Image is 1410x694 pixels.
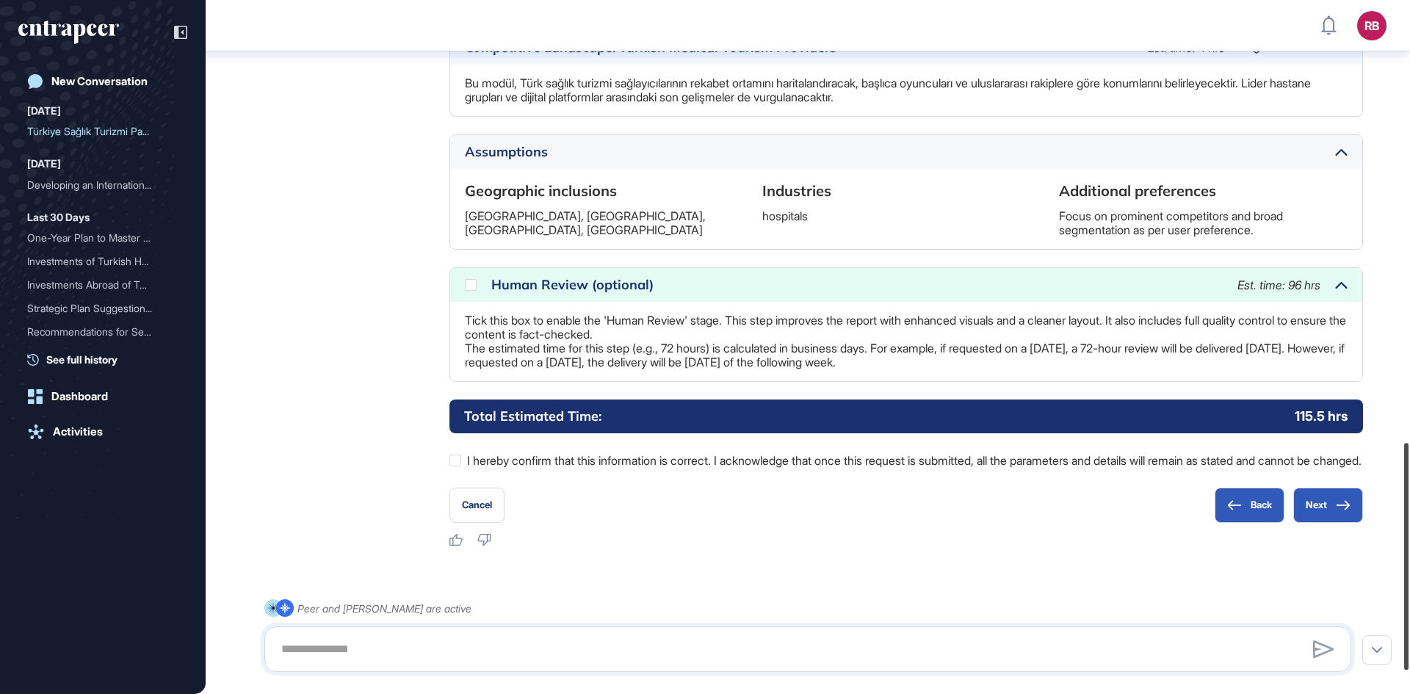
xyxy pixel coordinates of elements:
h6: Industries [762,181,1051,201]
span: Est. time: 96 hrs [1237,278,1320,292]
div: [DATE] [27,102,61,120]
div: Türkiye Sağlık Turizmi Pa... [27,120,167,143]
button: Cancel [449,488,505,523]
button: Back [1215,488,1284,523]
div: Assumptions [465,145,1320,159]
h6: Geographic inclusions [465,181,753,201]
p: Bu modül, Türk sağlık turizmi sağlayıcılarının rekabet ortamını haritalandıracak, başlıca oyuncul... [465,76,1348,104]
div: Investments of Turkish Healthcare Groups Abroad and Their Target Countries [27,250,178,273]
div: Strategic Plan Suggestion... [27,297,167,320]
p: hospitals [762,209,1051,223]
a: Dashboard [18,382,187,411]
div: [DATE] [27,155,61,173]
a: New Conversation [18,67,187,96]
a: See full history [27,352,187,367]
h6: Additional preferences [1059,181,1348,201]
p: Focus on prominent competitors and broad segmentation as per user preference. [1059,209,1348,237]
div: Human Review (optional) [491,278,1223,292]
label: I hereby confirm that this information is correct. I acknowledge that once this request is submit... [449,451,1363,470]
h6: Total Estimated Time: [464,407,601,425]
p: Tick this box to enable the 'Human Review' stage. This step improves the report with enhanced vis... [465,314,1348,369]
div: One-Year Plan to Master E... [27,226,167,250]
div: Developing an International Expansion Strategy for MedicalPoint in Health Tourism [27,173,178,197]
div: Recommendations for Secto... [27,320,167,344]
div: Investments Abroad of Turkish Healthcare Groups and Their Target Countries [27,273,178,297]
div: One-Year Plan to Master Edge AI for a Team of Developers [27,226,178,250]
div: Developing an Internation... [27,173,167,197]
div: Türkiye Sağlık Turizmi Pazar Analizi: Hedef Ülkeler, Talep Artışı ve Rekabetçi Pozisyon [27,120,178,143]
div: Investments of Turkish He... [27,250,167,273]
div: New Conversation [51,75,148,88]
div: Investments Abroad of Tur... [27,273,167,297]
div: Peer and [PERSON_NAME] are active [297,599,471,618]
a: Activities [18,417,187,447]
span: See full history [46,352,117,367]
div: Recommendations for Sector Analysis Tracking [27,320,178,344]
div: Last 30 Days [27,209,90,226]
p: [GEOGRAPHIC_DATA], [GEOGRAPHIC_DATA], [GEOGRAPHIC_DATA], [GEOGRAPHIC_DATA] [465,209,753,237]
div: Dashboard [51,390,108,403]
div: Strategic Plan Suggestions for Company: Vision, Mission, Values, and KPI Metrics [27,297,178,320]
div: Competitive Landscape: Turkish Medical Tourism Providers [465,41,1133,54]
button: RB [1357,11,1386,40]
p: 115.5 hrs [1295,407,1348,425]
div: Activities [53,425,103,438]
div: entrapeer-logo [18,21,119,44]
button: Next [1293,488,1363,523]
